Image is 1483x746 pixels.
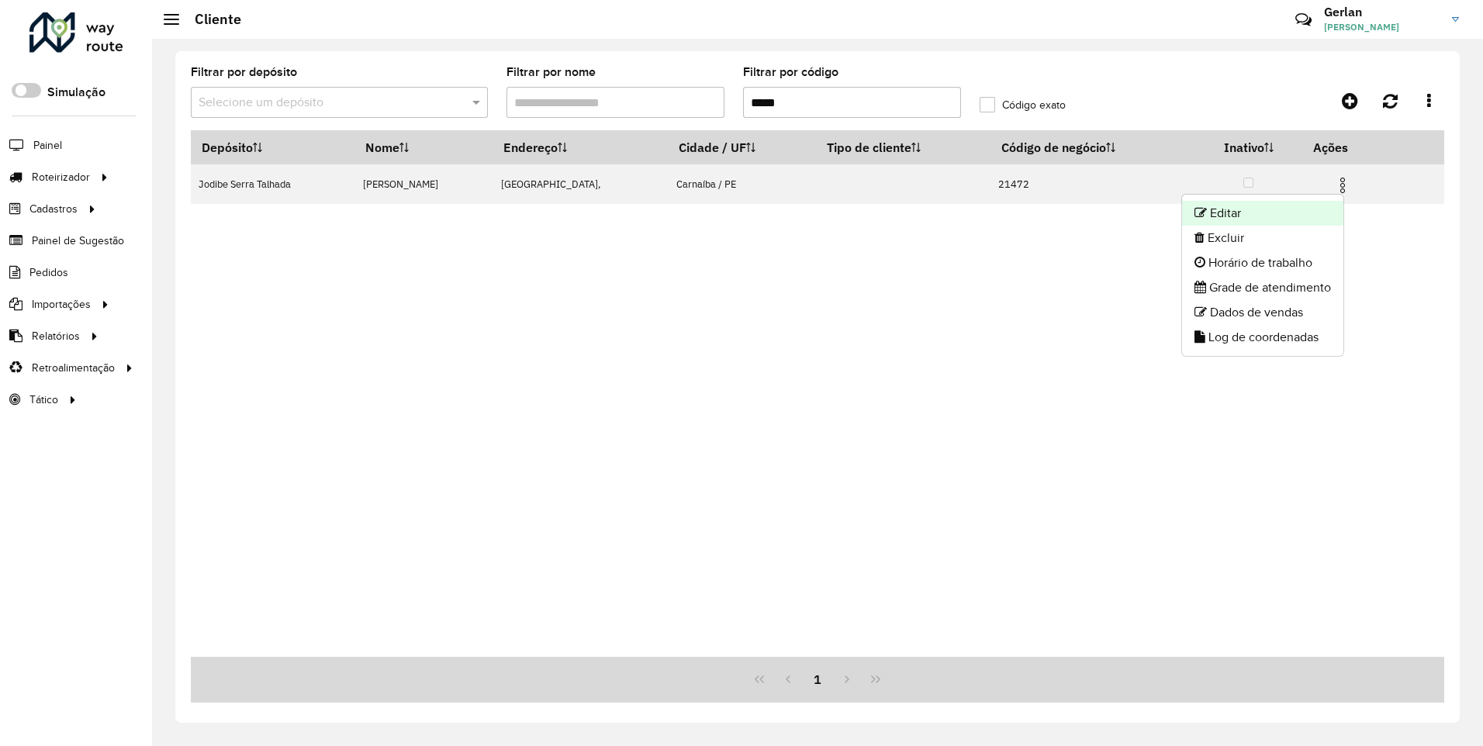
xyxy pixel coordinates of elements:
li: Dados de vendas [1182,300,1343,325]
td: 21472 [990,164,1195,204]
span: Roteirizador [32,169,90,185]
th: Endereço [493,131,668,164]
label: Simulação [47,83,105,102]
td: [GEOGRAPHIC_DATA], [493,164,668,204]
span: Relatórios [32,328,80,344]
th: Depósito [191,131,354,164]
th: Nome [354,131,493,164]
th: Inativo [1195,131,1302,164]
li: Excluir [1182,226,1343,250]
span: Retroalimentação [32,360,115,376]
label: Filtrar por depósito [191,63,297,81]
td: [PERSON_NAME] [354,164,493,204]
label: Filtrar por nome [506,63,596,81]
td: Carnaíba / PE [668,164,816,204]
h2: Cliente [179,11,241,28]
span: Tático [29,392,58,408]
span: Painel [33,137,62,154]
li: Log de coordenadas [1182,325,1343,350]
li: Grade de atendimento [1182,275,1343,300]
span: [PERSON_NAME] [1324,20,1440,34]
th: Código de negócio [990,131,1195,164]
th: Cidade / UF [668,131,816,164]
a: Contato Rápido [1287,3,1320,36]
label: Código exato [980,97,1066,113]
span: Pedidos [29,264,68,281]
li: Horário de trabalho [1182,250,1343,275]
button: 1 [803,665,832,694]
h3: Gerlan [1324,5,1440,19]
label: Filtrar por código [743,63,838,81]
th: Ações [1302,131,1395,164]
span: Cadastros [29,201,78,217]
span: Painel de Sugestão [32,233,124,249]
span: Importações [32,296,91,313]
li: Editar [1182,201,1343,226]
td: Jodibe Serra Talhada [191,164,354,204]
th: Tipo de cliente [816,131,990,164]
